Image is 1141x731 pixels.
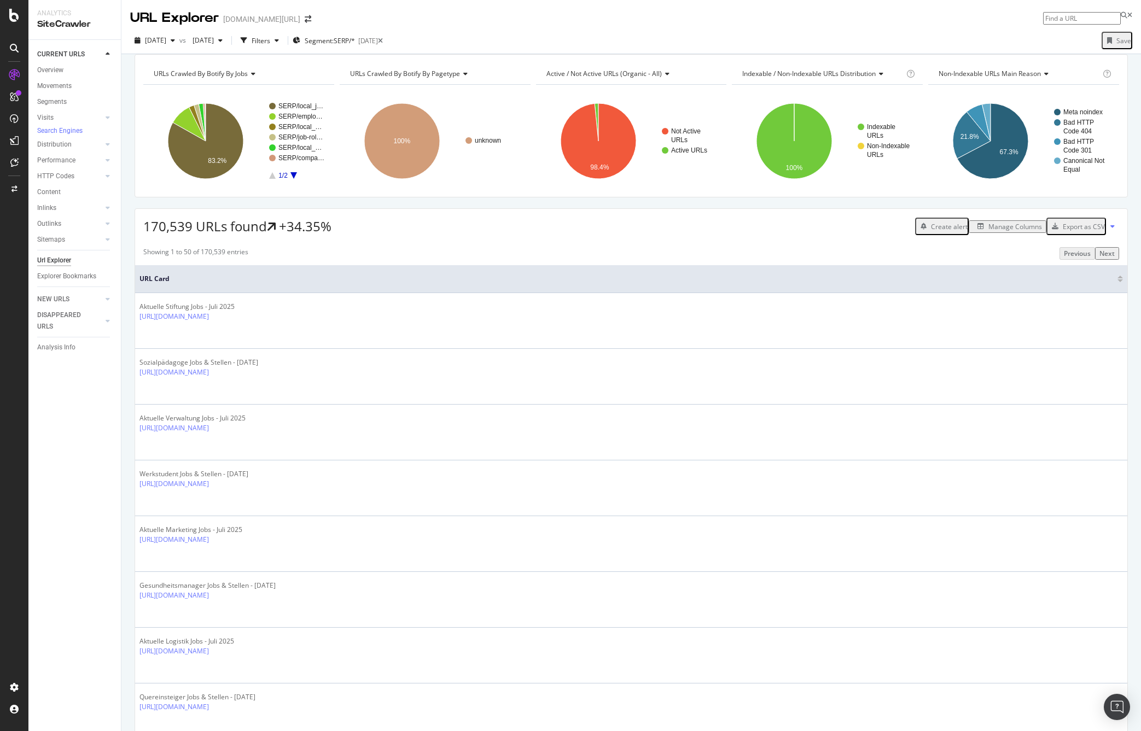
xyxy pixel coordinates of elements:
svg: A chart. [928,93,1119,189]
span: 2025 Jul. 20th [145,36,166,45]
div: Manage Columns [988,222,1042,231]
div: Werkstudent Jobs & Stellen - [DATE] [139,469,248,479]
a: Inlinks [37,202,102,214]
div: Create alert [931,222,968,231]
a: Segments [37,96,113,108]
text: Canonical Not [1063,157,1105,165]
a: CURRENT URLS [37,49,102,60]
a: Content [37,186,113,198]
text: 98.4% [590,163,609,171]
a: Analysis Info [37,342,113,353]
text: unknown [475,137,501,144]
div: Filters [252,36,270,45]
text: SERP/local_… [278,144,322,151]
text: Bad HTTP [1063,119,1094,126]
div: Open Intercom Messenger [1104,694,1130,720]
div: Save [1116,36,1131,45]
text: Active URLs [671,147,707,154]
span: 170,539 URLs found [143,217,267,235]
text: SERP/local_… [278,123,322,131]
h4: URLs Crawled By Botify By pagetype [348,65,521,83]
div: Next [1099,249,1115,258]
div: Quereinsteiger Jobs & Stellen - [DATE] [139,692,255,702]
div: Movements [37,80,72,92]
span: URL Card [139,274,1115,284]
div: Showing 1 to 50 of 170,539 entries [143,247,248,260]
div: Analytics [37,9,112,18]
button: Create alert [915,218,969,235]
div: arrow-right-arrow-left [305,15,311,23]
button: Filters [236,32,283,49]
text: URLs [867,151,883,159]
a: [URL][DOMAIN_NAME] [139,367,209,377]
button: Next [1095,247,1119,260]
div: SiteCrawler [37,18,112,31]
div: Aktuelle Logistik Jobs - Juli 2025 [139,636,234,646]
div: A chart. [536,93,727,189]
div: CURRENT URLS [37,49,85,60]
a: Url Explorer [37,255,113,266]
input: Find a URL [1043,12,1121,25]
span: Non-Indexable URLs Main Reason [939,69,1041,78]
a: [URL][DOMAIN_NAME] [139,590,209,600]
a: [URL][DOMAIN_NAME] [139,423,209,432]
svg: A chart. [732,93,923,189]
div: HTTP Codes [37,171,74,182]
div: Search Engines [37,126,83,136]
a: Performance [37,155,102,166]
div: DISAPPEARED URLS [37,309,92,332]
span: Segment: SERP/* [305,36,355,45]
div: Outlinks [37,218,61,230]
div: Aktuelle Marketing Jobs - Juli 2025 [139,525,242,535]
div: Previous [1064,249,1091,258]
h4: Non-Indexable URLs Main Reason [936,65,1101,83]
a: Distribution [37,139,102,150]
a: HTTP Codes [37,171,102,182]
svg: A chart. [143,93,334,189]
a: Movements [37,80,113,92]
div: Explorer Bookmarks [37,271,96,282]
a: [URL][DOMAIN_NAME] [139,479,209,488]
text: Not Active [671,127,701,135]
text: Equal [1063,166,1080,173]
div: URL Explorer [130,9,219,27]
a: DISAPPEARED URLS [37,309,102,332]
button: Export as CSV [1046,218,1106,235]
div: Segments [37,96,67,108]
div: Inlinks [37,202,56,214]
div: Visits [37,112,54,124]
div: Analysis Info [37,342,75,353]
a: [URL][DOMAIN_NAME] [139,312,209,321]
text: Bad HTTP [1063,138,1094,145]
div: Aktuelle Verwaltung Jobs - Juli 2025 [139,413,246,423]
text: Non-Indexable [867,142,910,150]
div: NEW URLS [37,294,69,305]
div: Performance [37,155,75,166]
svg: A chart. [340,93,531,189]
div: Export as CSV [1063,222,1105,231]
text: SERP/job-rol… [278,133,323,141]
div: Gesundheitsmanager Jobs & Stellen - [DATE] [139,581,276,590]
h4: Active / Not Active URLs [544,65,717,83]
a: Outlinks [37,218,102,230]
a: Overview [37,65,113,76]
div: Sozialpädagoge Jobs & Stellen - [DATE] [139,358,258,367]
text: 67.3% [1000,149,1018,156]
a: Search Engines [37,126,94,137]
div: Distribution [37,139,72,150]
a: [URL][DOMAIN_NAME] [139,646,209,656]
text: Meta noindex [1063,108,1103,116]
button: Previous [1059,247,1095,260]
button: [DATE] [130,32,179,49]
h4: Indexable / Non-Indexable URLs Distribution [740,65,904,83]
text: Code 404 [1063,127,1092,135]
div: [DOMAIN_NAME][URL] [223,14,300,25]
h4: URLs Crawled By Botify By jobs [152,65,324,83]
text: Code 301 [1063,147,1092,154]
text: 100% [786,164,803,172]
div: +34.35% [279,217,331,236]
